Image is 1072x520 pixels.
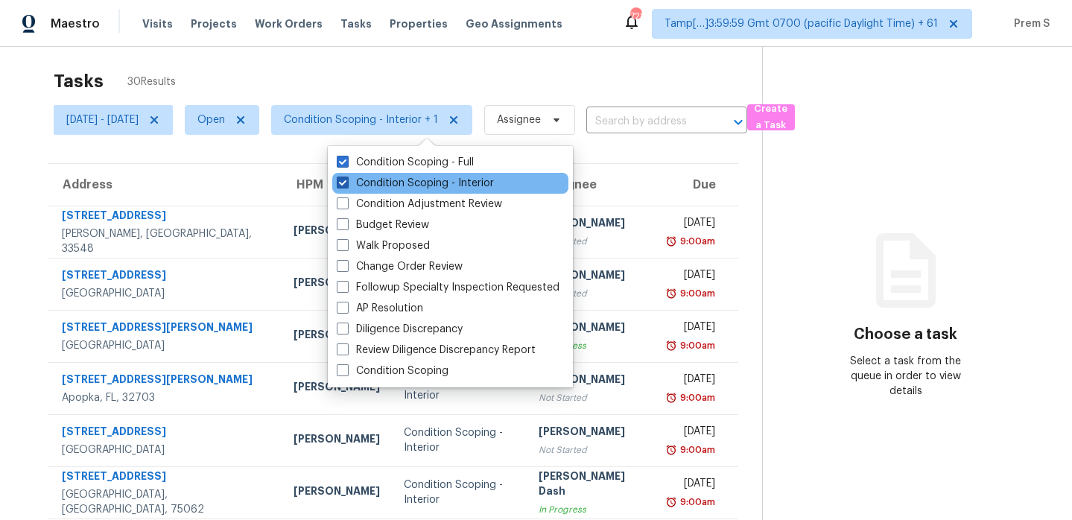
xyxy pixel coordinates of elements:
button: Open [728,112,749,133]
div: [DATE] [669,267,715,286]
div: [STREET_ADDRESS] [62,208,270,226]
div: [PERSON_NAME] [294,327,380,346]
th: HPM [282,164,392,206]
div: [GEOGRAPHIC_DATA] [62,286,270,301]
span: Open [197,112,225,127]
img: Overdue Alarm Icon [665,390,677,405]
h3: Choose a task [854,327,957,342]
div: Condition Scoping - Interior [404,373,515,403]
span: Create a Task [755,101,787,135]
div: [PERSON_NAME] [539,372,645,390]
input: Search by address [586,110,705,133]
button: Create a Task [747,104,795,130]
span: [DATE] - [DATE] [66,112,139,127]
div: [DATE] [669,372,715,390]
div: [PERSON_NAME] [294,275,380,294]
th: Address [48,164,282,206]
div: Condition Scoping - Interior [404,478,515,507]
div: [PERSON_NAME] [539,215,645,234]
img: Overdue Alarm Icon [665,286,677,301]
span: Projects [191,16,237,31]
label: Condition Scoping - Interior [337,176,494,191]
div: [PERSON_NAME], [GEOGRAPHIC_DATA], 33548 [62,226,270,256]
img: Overdue Alarm Icon [665,495,677,510]
div: [STREET_ADDRESS] [62,424,270,443]
div: [DATE] [669,424,715,443]
img: Overdue Alarm Icon [665,234,677,249]
div: In Progress [539,502,645,517]
div: [PERSON_NAME] [294,431,380,450]
div: Select a task from the queue in order to view details [834,354,977,399]
div: Not Started [539,286,645,301]
div: Not Started [539,443,645,457]
label: Budget Review [337,218,429,232]
label: Walk Proposed [337,238,430,253]
div: [STREET_ADDRESS][PERSON_NAME] [62,320,270,338]
label: Review Diligence Discrepancy Report [337,343,536,358]
div: [GEOGRAPHIC_DATA], [GEOGRAPHIC_DATA], 75062 [62,487,270,517]
div: 728 [630,9,641,24]
th: Due [657,164,738,206]
span: Work Orders [255,16,323,31]
div: Condition Scoping - Interior [404,425,515,455]
div: [PERSON_NAME] [539,320,645,338]
label: Followup Specialty Inspection Requested [337,280,559,295]
div: 9:00am [677,286,715,301]
div: 9:00am [677,443,715,457]
div: In Progress [539,338,645,353]
div: [DATE] [669,476,715,495]
div: [PERSON_NAME] [539,424,645,443]
div: [GEOGRAPHIC_DATA] [62,443,270,457]
div: [PERSON_NAME] [294,223,380,241]
span: 30 Results [127,74,176,89]
div: 9:00am [677,390,715,405]
div: Apopka, FL, 32703 [62,390,270,405]
span: Condition Scoping - Interior + 1 [284,112,438,127]
span: Properties [390,16,448,31]
div: [PERSON_NAME] [294,483,380,502]
label: Condition Scoping - Full [337,155,474,170]
div: 9:00am [677,495,715,510]
th: Assignee [527,164,657,206]
span: Visits [142,16,173,31]
label: AP Resolution [337,301,423,316]
div: [DATE] [669,320,715,338]
div: [PERSON_NAME] Dash [539,469,645,502]
div: 9:00am [677,338,715,353]
img: Overdue Alarm Icon [665,338,677,353]
label: Change Order Review [337,259,463,274]
span: Geo Assignments [466,16,562,31]
label: Diligence Discrepancy [337,322,463,337]
label: Condition Scoping [337,364,448,378]
span: Tamp[…]3:59:59 Gmt 0700 (pacific Daylight Time) + 61 [665,16,938,31]
div: [GEOGRAPHIC_DATA] [62,338,270,353]
div: 9:00am [677,234,715,249]
div: Not Started [539,234,645,249]
span: Tasks [340,19,372,29]
label: Condition Adjustment Review [337,197,502,212]
span: Prem S [1008,16,1050,31]
div: [PERSON_NAME] [294,379,380,398]
img: Overdue Alarm Icon [665,443,677,457]
span: Maestro [51,16,100,31]
div: [STREET_ADDRESS] [62,267,270,286]
div: [STREET_ADDRESS][PERSON_NAME] [62,372,270,390]
div: [DATE] [669,215,715,234]
div: Not Started [539,390,645,405]
span: Assignee [497,112,541,127]
div: [PERSON_NAME] [539,267,645,286]
h2: Tasks [54,74,104,89]
div: [STREET_ADDRESS] [62,469,270,487]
